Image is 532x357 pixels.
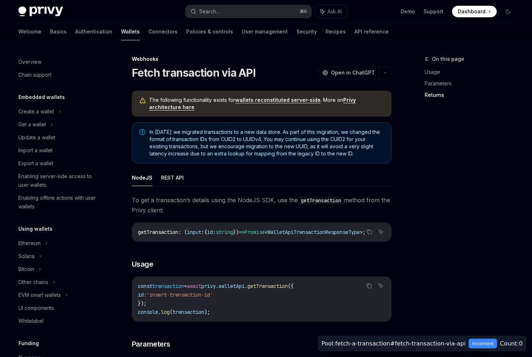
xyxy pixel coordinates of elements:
img: dark logo [18,6,63,17]
span: id: [138,292,147,298]
a: User management [242,23,288,40]
span: Open in ChatGPT [331,69,375,76]
div: Ethereum [18,239,41,248]
span: id [207,229,213,235]
a: Connectors [148,23,178,40]
span: < [265,229,268,235]
div: UI components [18,304,54,312]
a: Overview [13,55,105,68]
h5: Funding [18,339,39,348]
button: Toggle dark mode [502,6,514,17]
span: . [245,283,247,289]
svg: Note [139,129,145,135]
a: Import a wallet [13,144,105,157]
span: log [161,309,170,315]
span: await [187,283,201,289]
span: : [201,229,204,235]
span: => [239,229,245,235]
button: Ask AI [376,227,385,236]
a: Update a wallet [13,131,105,144]
span: > [360,229,363,235]
h1: Fetch transaction via API [132,66,255,79]
div: Webhooks [132,55,392,63]
span: . [158,309,161,315]
div: Create a wallet [18,107,54,116]
a: Chain support [13,68,105,81]
span: The following functionality exists for . More on [149,96,384,111]
button: REST API [161,169,184,186]
a: Enabling offline actions with user wallets [13,191,105,213]
a: Wallets [121,23,140,40]
h5: Using wallets [18,225,53,233]
span: . [216,283,219,289]
div: Export a wallet [18,159,53,168]
span: string [216,229,233,235]
a: Returns [425,89,520,101]
span: }); [138,300,147,307]
span: console [138,309,158,315]
a: Export a wallet [13,157,105,170]
span: : ( [178,229,187,235]
a: Recipes [326,23,346,40]
a: Policies & controls [186,23,233,40]
div: Bitcoin [18,265,34,274]
a: Usage [425,66,520,78]
a: Security [296,23,317,40]
span: ({ [288,283,294,289]
a: Welcome [18,23,41,40]
div: Enabling server-side access to user wallets [18,172,100,189]
a: UI components [13,302,105,315]
div: Search... [199,7,219,16]
div: Import a wallet [18,146,53,155]
code: getTransaction [298,196,344,204]
span: Promise [245,229,265,235]
a: Demo [401,8,415,15]
button: NodeJS [132,169,152,186]
div: Update a wallet [18,133,55,142]
span: privy [201,283,216,289]
a: Dashboard [452,6,497,17]
h5: Embedded wallets [18,93,65,101]
span: walletApi [219,283,245,289]
div: EVM smart wallets [18,291,61,299]
span: To get a transaction’s details using the NodeJS SDK, use the method from the Privy client: [132,195,392,215]
span: const [138,283,152,289]
span: Ask AI [327,8,342,15]
span: transaction [173,309,204,315]
button: Copy the contents from the code block [365,227,374,236]
button: Search...⌘K [185,5,312,18]
button: Copy the contents from the code block [365,281,374,290]
div: Chain support [18,71,52,79]
span: getTransaction [138,229,178,235]
div: Get a wallet [18,120,46,129]
div: Enabling offline actions with user wallets [18,194,100,211]
a: Support [424,8,443,15]
span: : [213,229,216,235]
span: }) [233,229,239,235]
a: Whitelabel [13,315,105,327]
span: 'insert-transaction-id' [147,292,213,298]
span: ); [204,309,210,315]
span: ⌘ K [300,9,307,14]
span: Dashboard [458,8,486,15]
span: ; [363,229,366,235]
a: Basics [50,23,67,40]
span: input [187,229,201,235]
span: ( [170,309,173,315]
svg: Warning [139,97,146,104]
button: Ask AI [315,5,347,18]
a: Enabling server-side access to user wallets [13,170,105,191]
span: WalletApiTransactionResponseType [268,229,360,235]
button: Ask AI [376,281,385,290]
span: Parameters [132,339,170,349]
span: transaction [152,283,184,289]
span: getTransaction [247,283,288,289]
a: API reference [354,23,389,40]
a: Parameters [425,78,520,89]
div: Overview [18,58,41,66]
span: In [DATE] we migrated transactions to a new data store. As part of this migration, we changed the... [149,128,384,157]
div: Other chains [18,278,48,286]
span: = [184,283,187,289]
a: Authentication [75,23,112,40]
div: Solana [18,252,35,261]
